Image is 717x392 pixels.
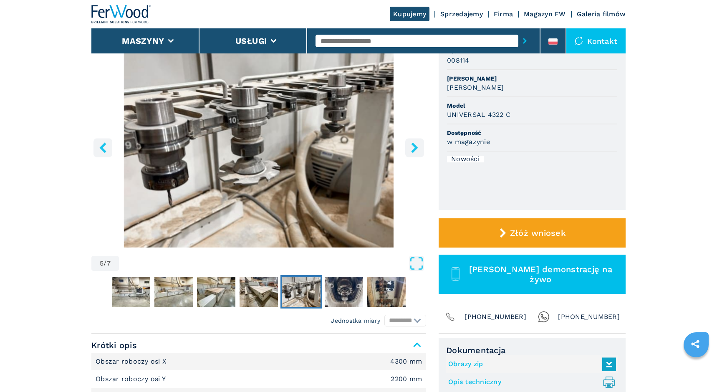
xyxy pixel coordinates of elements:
span: / [104,260,106,267]
span: 7 [107,260,111,267]
p: Obszar roboczy osi X [96,357,169,366]
button: Go to Slide 7 [366,275,407,309]
span: Dostępność [447,129,617,137]
h3: 008114 [447,56,470,65]
nav: Thumbnail Navigation [91,275,426,309]
span: [PERSON_NAME] [447,74,617,83]
h3: w magazynie [447,137,490,147]
img: Phone [444,311,456,323]
button: Maszyny [122,36,164,46]
h3: [PERSON_NAME] [447,83,504,92]
a: sharethis [685,334,706,354]
div: Go to Slide 5 [91,45,426,248]
button: Go to Slide 5 [280,275,322,309]
button: Go to Slide 2 [153,275,194,309]
em: 4300 mm [390,358,422,365]
em: 2200 mm [391,376,422,382]
button: Go to Slide 3 [195,275,237,309]
img: 4b57d6b78c0955ca5d26ee24d50704f3 [197,277,235,307]
a: Magazyn FW [524,10,566,18]
span: [PHONE_NUMBER] [465,311,526,323]
button: Go to Slide 4 [238,275,280,309]
div: Kontakt [566,28,626,53]
img: 39bc1d11c124690a0129da3f84202259 [112,277,150,307]
a: Obrazy zip [448,357,612,371]
img: Ferwood [91,5,151,23]
span: [PHONE_NUMBER] [558,311,620,323]
p: Obszar roboczy osi Y [96,374,168,384]
img: 71daec9ceab0f888bca3b8d9b181432e [282,277,321,307]
img: 36f5054a5e77763309c31e27c7e28b7d [240,277,278,307]
em: Jednostka miary [331,316,380,325]
button: Usługi [235,36,267,46]
a: Sprzedajemy [440,10,483,18]
img: be58a823afe169ec12b816da18aaba70 [325,277,363,307]
h3: UNIVERSAL 4322 C [447,110,510,119]
img: 020ee405b0b3742aa8507a9faaa1b2d0 [154,277,193,307]
button: submit-button [518,31,531,51]
a: Kupujemy [390,7,429,21]
img: Centra Obróbcze Z Płaskim Stołem Nesting MORBIDELLI UNIVERSAL 4322 C [91,45,426,248]
a: Opis techniczny [448,375,612,389]
button: right-button [405,138,424,157]
span: [PERSON_NAME] demonstrację na żywo [465,264,616,284]
span: Złóż wniosek [510,228,566,238]
span: Krótki opis [91,338,426,353]
button: Open Fullscreen [121,256,424,271]
img: Kontakt [575,37,583,45]
iframe: Chat [682,354,711,386]
span: Dokumentacja [446,345,618,355]
span: 5 [100,260,104,267]
a: Firma [494,10,513,18]
div: Nowości [447,156,484,162]
button: [PERSON_NAME] demonstrację na żywo [439,255,626,294]
button: Go to Slide 1 [110,275,152,309]
img: Whatsapp [538,311,550,323]
img: 511fb55cfbf207cc1076b524361f4bcb [367,277,406,307]
button: left-button [93,138,112,157]
button: Złóż wniosek [439,218,626,248]
button: Go to Slide 6 [323,275,365,309]
a: Galeria filmów [577,10,626,18]
span: Model [447,101,617,110]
